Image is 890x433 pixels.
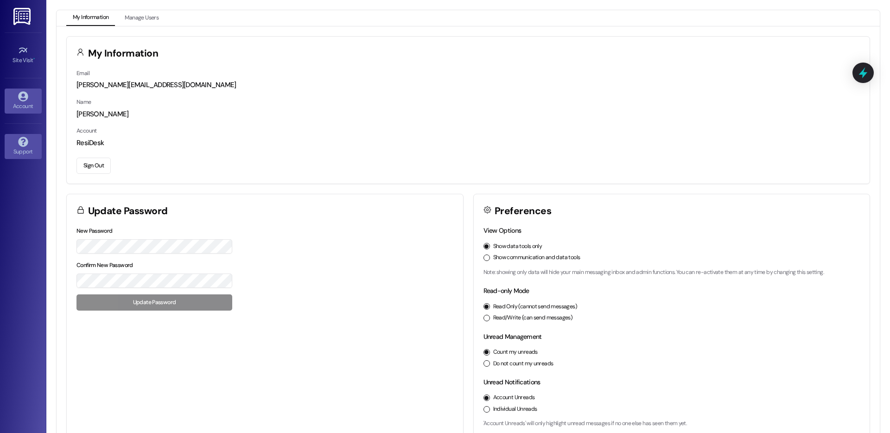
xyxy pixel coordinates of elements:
[493,314,573,322] label: Read/Write (can send messages)
[76,70,89,77] label: Email
[76,98,91,106] label: Name
[483,226,521,235] label: View Options
[483,420,860,428] p: 'Account Unreads' will only highlight unread messages if no one else has seen them yet.
[493,405,537,414] label: Individual Unreads
[483,332,542,341] label: Unread Management
[76,227,113,235] label: New Password
[33,56,35,62] span: •
[118,10,165,26] button: Manage Users
[493,348,538,357] label: Count my unreads
[76,261,133,269] label: Confirm New Password
[493,394,535,402] label: Account Unreads
[493,242,542,251] label: Show data tools only
[76,127,97,134] label: Account
[88,49,159,58] h3: My Information
[5,134,42,159] a: Support
[493,303,577,311] label: Read Only (cannot send messages)
[493,360,553,368] label: Do not count my unreads
[76,138,860,148] div: ResiDesk
[483,378,540,386] label: Unread Notifications
[76,109,860,119] div: [PERSON_NAME]
[495,206,551,216] h3: Preferences
[66,10,115,26] button: My Information
[5,43,42,68] a: Site Visit •
[76,80,860,90] div: [PERSON_NAME][EMAIL_ADDRESS][DOMAIN_NAME]
[483,287,529,295] label: Read-only Mode
[13,8,32,25] img: ResiDesk Logo
[5,89,42,114] a: Account
[76,158,111,174] button: Sign Out
[483,268,860,277] p: Note: showing only data will hide your main messaging inbox and admin functions. You can re-activ...
[88,206,168,216] h3: Update Password
[493,254,580,262] label: Show communication and data tools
